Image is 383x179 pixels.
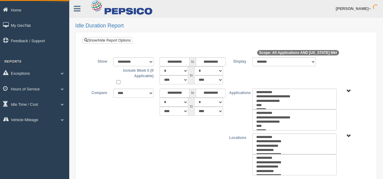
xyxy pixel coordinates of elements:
[83,37,132,44] a: Show/Hide Report Options
[188,66,194,84] span: to
[87,89,110,96] label: Compare
[257,50,339,55] span: Scope: All Applications AND [US_STATE] Mkt
[188,98,194,116] span: to
[75,23,377,29] h2: Idle Duration Report
[113,66,154,79] label: Include Week 5 (If Applicable)
[87,57,110,64] label: Show
[226,133,249,141] label: Locations
[190,89,196,98] span: to
[190,57,196,66] span: to
[226,57,249,64] label: Display
[226,89,249,96] label: Applications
